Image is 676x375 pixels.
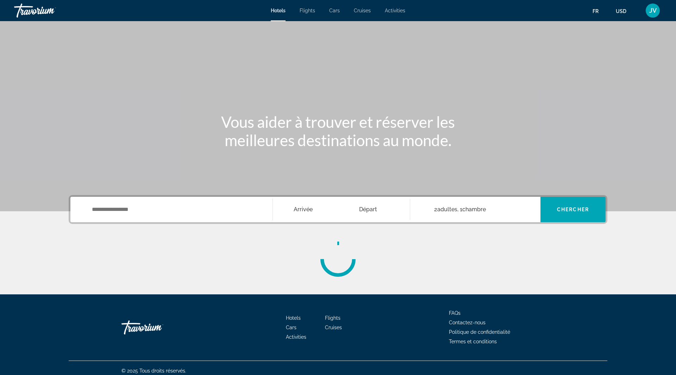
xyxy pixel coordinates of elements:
[449,320,486,325] a: Contactez-nous
[300,8,315,13] a: Flights
[434,205,457,214] span: 2
[449,339,497,344] a: Termes et conditions
[70,197,606,222] div: Search widget
[449,329,510,335] a: Politique de confidentialité
[286,315,301,321] a: Hotels
[540,197,606,222] button: Chercher
[325,315,340,321] a: Flights
[271,8,286,13] a: Hotels
[457,205,486,214] span: , 1
[121,368,186,374] span: © 2025 Tous droits réservés.
[437,206,457,213] span: Adultes
[385,8,405,13] a: Activities
[593,6,605,16] button: Change language
[616,8,626,14] span: USD
[206,113,470,149] h1: Vous aider à trouver et réserver les meilleures destinations au monde.
[449,310,461,316] a: FAQs
[557,207,589,212] span: Chercher
[616,6,633,16] button: Change currency
[325,325,342,330] a: Cruises
[410,197,540,222] button: Travelers: 2 adults, 0 children
[462,206,486,213] span: Chambre
[14,1,84,20] a: Travorium
[329,8,340,13] a: Cars
[286,334,306,340] a: Activities
[649,7,657,14] span: JV
[354,8,371,13] a: Cruises
[121,317,192,338] a: Travorium
[593,8,599,14] span: fr
[644,3,662,18] button: User Menu
[286,325,296,330] a: Cars
[273,197,410,222] button: Check in and out dates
